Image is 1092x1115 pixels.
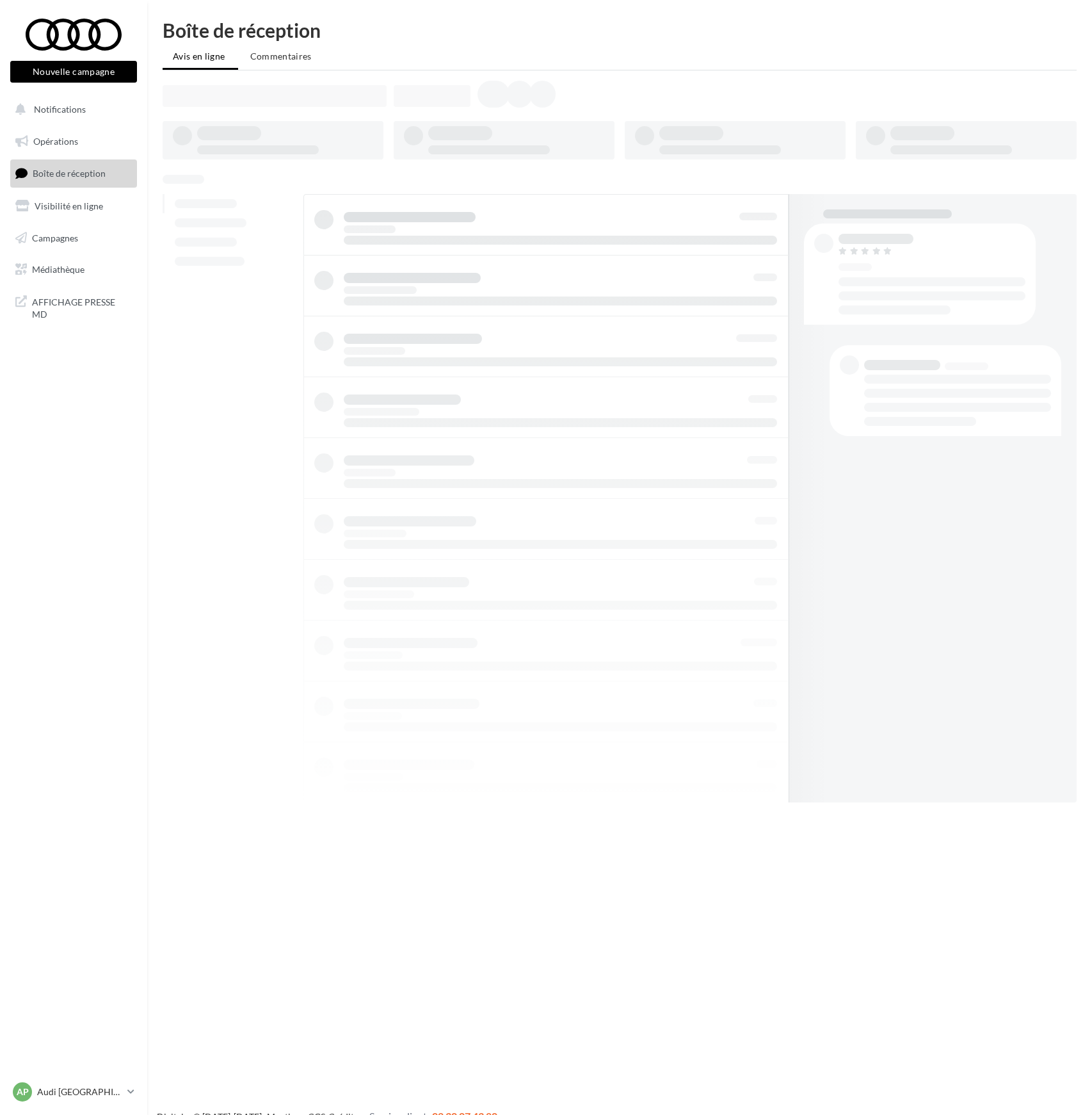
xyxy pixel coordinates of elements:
[35,200,103,211] span: Visibilité en ligne
[32,264,84,275] span: Médiathèque
[33,136,78,147] span: Opérations
[32,232,78,243] span: Campagnes
[17,1086,29,1098] span: AP
[32,293,132,321] span: AFFICHAGE PRESSE MD
[10,61,137,83] button: Nouvelle campagne
[8,288,140,326] a: AFFICHAGE PRESSE MD
[8,193,140,220] a: Visibilité en ligne
[8,128,140,155] a: Opérations
[37,1086,122,1098] p: Audi [GEOGRAPHIC_DATA] 17
[34,104,86,115] span: Notifications
[250,51,312,61] span: Commentaires
[8,96,134,123] button: Notifications
[163,20,1077,40] div: Boîte de réception
[8,256,140,283] a: Médiathèque
[10,1080,137,1104] a: AP Audi [GEOGRAPHIC_DATA] 17
[8,225,140,252] a: Campagnes
[8,159,140,187] a: Boîte de réception
[33,168,106,179] span: Boîte de réception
